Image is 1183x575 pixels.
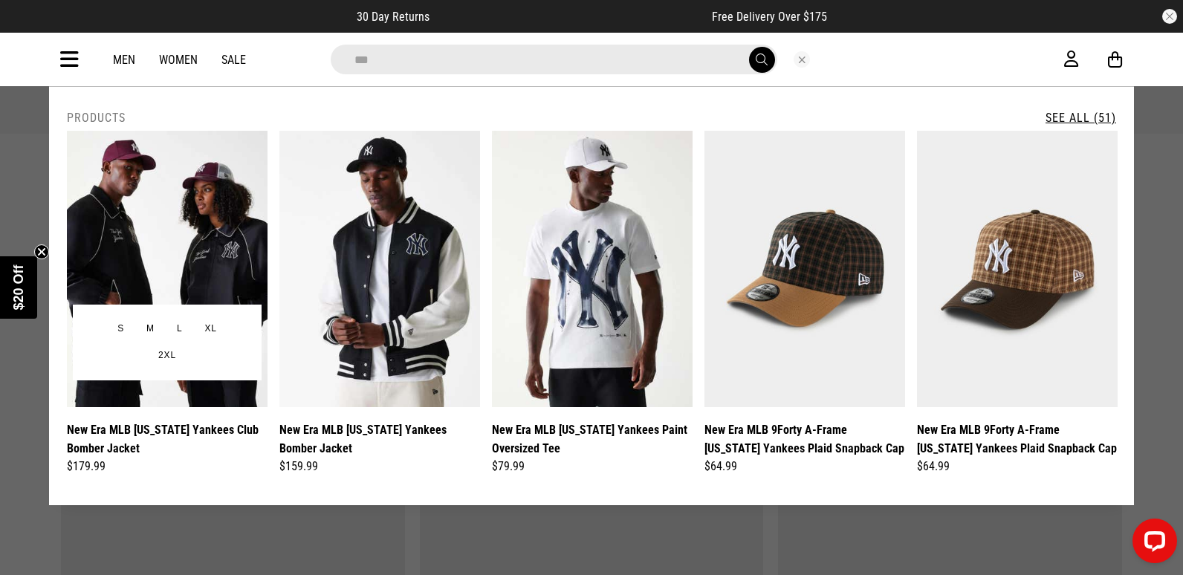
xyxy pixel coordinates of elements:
[67,111,126,125] h2: Products
[279,420,480,458] a: New Era MLB [US_STATE] Yankees Bomber Jacket
[917,131,1118,407] img: New Era Mlb 9forty A-frame New York Yankees Plaid Snapback Cap in Brown
[357,10,430,24] span: 30 Day Returns
[135,316,166,342] button: M
[794,51,810,68] button: Close search
[166,316,193,342] button: L
[1121,513,1183,575] iframe: LiveChat chat widget
[917,458,1118,475] div: $64.99
[279,458,480,475] div: $159.99
[704,458,905,475] div: $64.99
[459,9,682,24] iframe: Customer reviews powered by Trustpilot
[67,131,268,407] img: New Era Mlb New York Yankees Club Bomber Jacket in Black
[917,420,1118,458] a: New Era MLB 9Forty A-Frame [US_STATE] Yankees Plaid Snapback Cap
[106,316,135,342] button: S
[704,420,905,458] a: New Era MLB 9Forty A-Frame [US_STATE] Yankees Plaid Snapback Cap
[492,458,693,475] div: $79.99
[492,131,693,407] img: New Era Mlb New York Yankees Paint Oversized Tee in White
[11,264,26,310] span: $20 Off
[159,53,198,67] a: Women
[67,420,268,458] a: New Era MLB [US_STATE] Yankees Club Bomber Jacket
[193,316,227,342] button: XL
[712,10,827,24] span: Free Delivery Over $175
[704,131,905,407] img: New Era Mlb 9forty A-frame New York Yankees Plaid Snapback Cap in Brown
[67,458,268,475] div: $179.99
[221,53,246,67] a: Sale
[34,244,49,259] button: Close teaser
[492,420,693,458] a: New Era MLB [US_STATE] Yankees Paint Oversized Tee
[113,53,135,67] a: Men
[1046,111,1116,125] a: See All (51)
[279,131,480,407] img: New Era Mlb New York Yankees Bomber Jacket in Black
[147,342,187,369] button: 2XL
